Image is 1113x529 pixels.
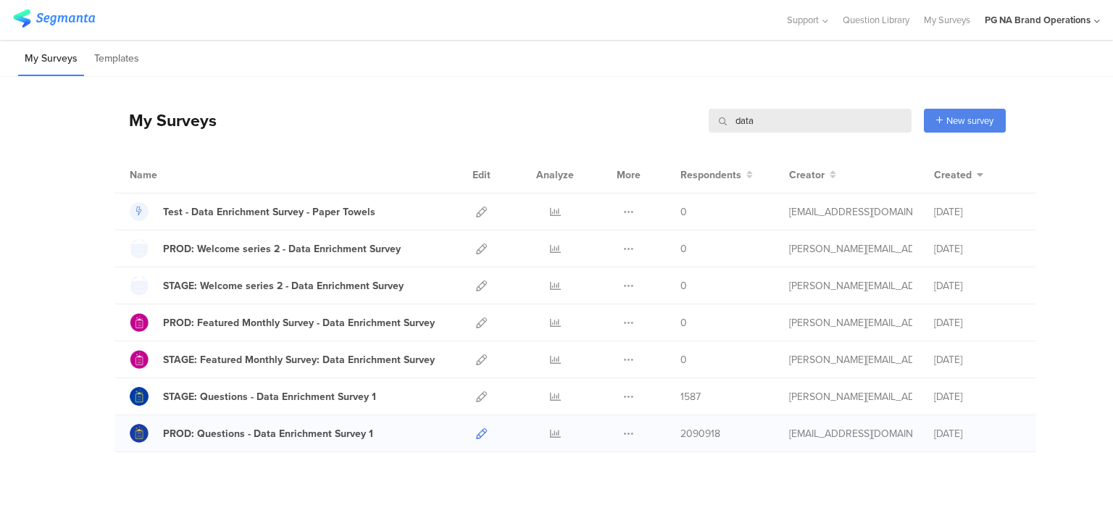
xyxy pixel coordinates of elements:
a: STAGE: Questions - Data Enrichment Survey 1 [130,387,376,406]
span: Created [934,167,972,183]
a: Test - Data Enrichment Survey - Paper Towels [130,202,375,221]
a: STAGE: Welcome series 2 - Data Enrichment Survey [130,276,404,295]
span: Respondents [680,167,741,183]
div: STAGE: Questions - Data Enrichment Survey 1 [163,389,376,404]
div: [DATE] [934,204,1021,220]
div: [DATE] [934,315,1021,330]
img: segmanta logo [13,9,95,28]
div: PROD: Questions - Data Enrichment Survey 1 [163,426,373,441]
span: 2090918 [680,426,720,441]
a: PROD: Questions - Data Enrichment Survey 1 [130,424,373,443]
div: [DATE] [934,426,1021,441]
div: STAGE: Welcome series 2 - Data Enrichment Survey [163,278,404,293]
li: Templates [88,42,146,76]
div: PROD: Featured Monthly Survey - Data Enrichment Survey [163,315,435,330]
div: ramkumar.raman@mindtree.com [789,315,912,330]
div: STAGE: Featured Monthly Survey: Data Enrichment Survey [163,352,435,367]
div: ramkumar.raman@mindtree.com [789,389,912,404]
div: Name [130,167,217,183]
li: My Surveys [18,42,84,76]
div: ramkumar.raman@mindtree.com [789,241,912,257]
div: Test - Data Enrichment Survey - Paper Towels [163,204,375,220]
button: Respondents [680,167,753,183]
div: My Surveys [114,108,217,133]
span: 0 [680,315,687,330]
div: Analyze [533,157,577,193]
div: ramkumar.raman@mindtree.com [789,352,912,367]
button: Creator [789,167,836,183]
div: [DATE] [934,241,1021,257]
span: 0 [680,278,687,293]
div: [DATE] [934,278,1021,293]
div: PROD: Welcome series 2 - Data Enrichment Survey [163,241,401,257]
a: PROD: Featured Monthly Survey - Data Enrichment Survey [130,313,435,332]
div: More [613,157,644,193]
span: 1587 [680,389,701,404]
a: STAGE: Featured Monthly Survey: Data Enrichment Survey [130,350,435,369]
span: 0 [680,352,687,367]
div: Edit [466,157,497,193]
span: 0 [680,241,687,257]
div: jb@segmanta.com [789,426,912,441]
div: PG NA Brand Operations [985,13,1091,27]
span: Creator [789,167,825,183]
div: [DATE] [934,352,1021,367]
div: [DATE] [934,389,1021,404]
span: New survey [946,114,993,128]
button: Created [934,167,983,183]
div: gallup.r@pg.com [789,204,912,220]
div: ramkumar.raman@mindtree.com [789,278,912,293]
span: 0 [680,204,687,220]
a: PROD: Welcome series 2 - Data Enrichment Survey [130,239,401,258]
input: Survey Name, Creator... [709,109,912,133]
span: Support [787,13,819,27]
